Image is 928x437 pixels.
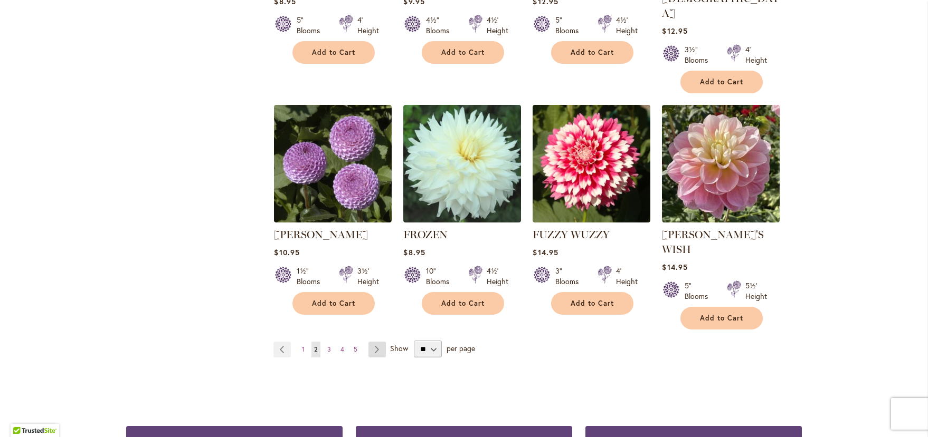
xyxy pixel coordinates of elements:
span: 5 [354,345,357,353]
div: 5½' Height [745,280,767,302]
div: 4½' Height [616,15,638,36]
span: Add to Cart [700,314,743,323]
img: Gabbie's Wish [662,105,780,222]
button: Add to Cart [292,292,375,315]
a: Frozen [403,215,521,225]
a: FUZZY WUZZY [533,215,650,225]
span: Show [390,343,408,353]
div: 3½" Blooms [685,44,714,65]
span: $10.95 [274,247,299,257]
span: Add to Cart [312,299,355,308]
div: 5" Blooms [555,15,585,36]
div: 4½' Height [487,15,508,36]
a: Gabbie's Wish [662,215,780,225]
a: 1 [299,342,307,357]
a: [PERSON_NAME]'S WISH [662,228,764,256]
button: Add to Cart [551,41,633,64]
span: $8.95 [403,247,425,257]
button: Add to Cart [551,292,633,315]
div: 4½' Height [487,266,508,287]
button: Add to Cart [680,307,763,329]
div: 10" Blooms [426,266,456,287]
div: 3½' Height [357,266,379,287]
span: $12.95 [662,26,687,36]
span: Add to Cart [571,299,614,308]
span: 1 [302,345,305,353]
span: 2 [314,345,318,353]
div: 5" Blooms [685,280,714,302]
a: [PERSON_NAME] [274,228,368,241]
span: Add to Cart [441,48,485,57]
span: 4 [340,345,344,353]
div: 5" Blooms [297,15,326,36]
button: Add to Cart [292,41,375,64]
span: $14.95 [533,247,558,257]
a: FUZZY WUZZY [533,228,610,241]
a: 3 [325,342,334,357]
div: 1½" Blooms [297,266,326,287]
img: FUZZY WUZZY [533,105,650,222]
a: FROZEN [403,228,448,241]
div: 4' Height [616,266,638,287]
a: 4 [338,342,347,357]
img: FRANK HOLMES [274,105,392,222]
img: Frozen [403,105,521,222]
button: Add to Cart [680,71,763,93]
div: 4' Height [745,44,767,65]
span: Add to Cart [441,299,485,308]
span: Add to Cart [312,48,355,57]
div: 3" Blooms [555,266,585,287]
span: per page [447,343,475,353]
div: 4½" Blooms [426,15,456,36]
span: 3 [327,345,331,353]
button: Add to Cart [422,41,504,64]
span: Add to Cart [700,77,743,86]
div: 4' Height [357,15,379,36]
iframe: Launch Accessibility Center [8,400,37,429]
button: Add to Cart [422,292,504,315]
a: 5 [351,342,360,357]
span: Add to Cart [571,48,614,57]
span: $14.95 [662,262,687,272]
a: FRANK HOLMES [274,215,392,225]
